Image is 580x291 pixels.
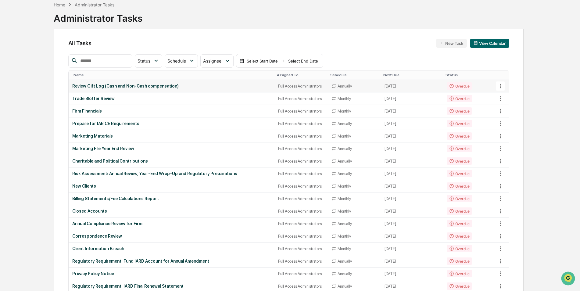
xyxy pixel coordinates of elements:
[6,89,11,94] div: 🔎
[278,134,324,138] div: Full Access Administrators
[447,245,472,252] div: Overdue
[239,59,244,63] img: calendar
[447,282,472,290] div: Overdue
[338,284,352,289] div: Annually
[72,284,271,289] div: Regulatory Requirement: IARD Final Renewal Statement
[447,257,472,265] div: Overdue
[338,121,352,126] div: Annually
[72,134,271,138] div: Marketing Materials
[474,41,478,45] img: calendar
[338,146,352,151] div: Annually
[104,48,111,56] button: Start new chat
[447,120,472,127] div: Overdue
[61,103,74,108] span: Pylon
[72,234,271,239] div: Correspondence Review
[42,74,78,85] a: 🗄️Attestations
[436,39,467,48] button: New Task
[278,171,324,176] div: Full Access Administrators
[338,221,352,226] div: Annually
[470,39,509,48] button: View Calendar
[278,96,324,101] div: Full Access Administrators
[338,209,351,214] div: Monthly
[72,146,271,151] div: Marketing File Year End Review
[138,58,150,63] span: Status
[383,73,441,77] div: Toggle SortBy
[447,195,472,202] div: Overdue
[447,182,472,190] div: Overdue
[330,73,378,77] div: Toggle SortBy
[381,167,443,180] td: [DATE]
[4,74,42,85] a: 🖐️Preclearance
[447,107,472,115] div: Overdue
[167,58,186,63] span: Schedule
[72,159,271,163] div: Charitable and Political Contributions
[447,82,472,90] div: Overdue
[278,259,324,264] div: Full Access Administrators
[447,132,472,140] div: Overdue
[68,40,91,46] span: All Tasks
[381,242,443,255] td: [DATE]
[21,53,77,58] div: We're available if you need us!
[278,121,324,126] div: Full Access Administrators
[338,271,352,276] div: Annually
[447,95,472,102] div: Overdue
[50,77,76,83] span: Attestations
[72,184,271,189] div: New Clients
[72,84,271,88] div: Review Gift Log (Cash and Non-Cash compensation)
[6,77,11,82] div: 🖐️
[72,209,271,214] div: Closed Accounts
[338,171,352,176] div: Annually
[72,121,271,126] div: Prepare for IAR CE Requirements
[72,221,271,226] div: Annual Compliance Review for Firm
[447,232,472,240] div: Overdue
[278,284,324,289] div: Full Access Administrators
[278,196,324,201] div: Full Access Administrators
[6,47,17,58] img: 1746055101610-c473b297-6a78-478c-a979-82029cc54cd1
[277,73,325,77] div: Toggle SortBy
[338,96,351,101] div: Monthly
[447,145,472,152] div: Overdue
[44,77,49,82] div: 🗄️
[73,73,272,77] div: Toggle SortBy
[72,171,271,176] div: Risk Assessment: Annual Review, Year-End Wrap-Up and Regulatory Preparations
[338,159,352,163] div: Annually
[381,230,443,242] td: [DATE]
[447,220,472,227] div: Overdue
[446,73,494,77] div: Toggle SortBy
[381,105,443,117] td: [DATE]
[338,134,351,138] div: Monthly
[21,47,100,53] div: Start new chat
[381,192,443,205] td: [DATE]
[280,59,285,63] img: arrow right
[43,103,74,108] a: Powered byPylon
[381,217,443,230] td: [DATE]
[203,58,221,63] span: Assignee
[447,207,472,215] div: Overdue
[72,271,271,276] div: Privacy Policy Notice
[381,142,443,155] td: [DATE]
[75,2,114,7] div: Administrator Tasks
[245,59,279,63] div: Select Start Date
[338,259,352,264] div: Annually
[12,77,39,83] span: Preclearance
[278,84,324,88] div: Full Access Administrators
[278,209,324,214] div: Full Access Administrators
[6,13,111,23] p: How can we help?
[54,2,65,7] div: Home
[286,59,320,63] div: Select End Date
[338,109,351,113] div: Monthly
[278,146,324,151] div: Full Access Administrators
[72,259,271,264] div: Regulatory Requirement: Fund IARD Account for Annual Amendment
[381,155,443,167] td: [DATE]
[278,184,324,189] div: Full Access Administrators
[278,109,324,113] div: Full Access Administrators
[381,180,443,192] td: [DATE]
[278,246,324,251] div: Full Access Administrators
[560,271,577,287] iframe: Open customer support
[447,170,472,177] div: Overdue
[72,196,271,201] div: Billing Statements/Fee Calculations Report
[381,255,443,268] td: [DATE]
[4,86,41,97] a: 🔎Data Lookup
[381,130,443,142] td: [DATE]
[278,234,324,239] div: Full Access Administrators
